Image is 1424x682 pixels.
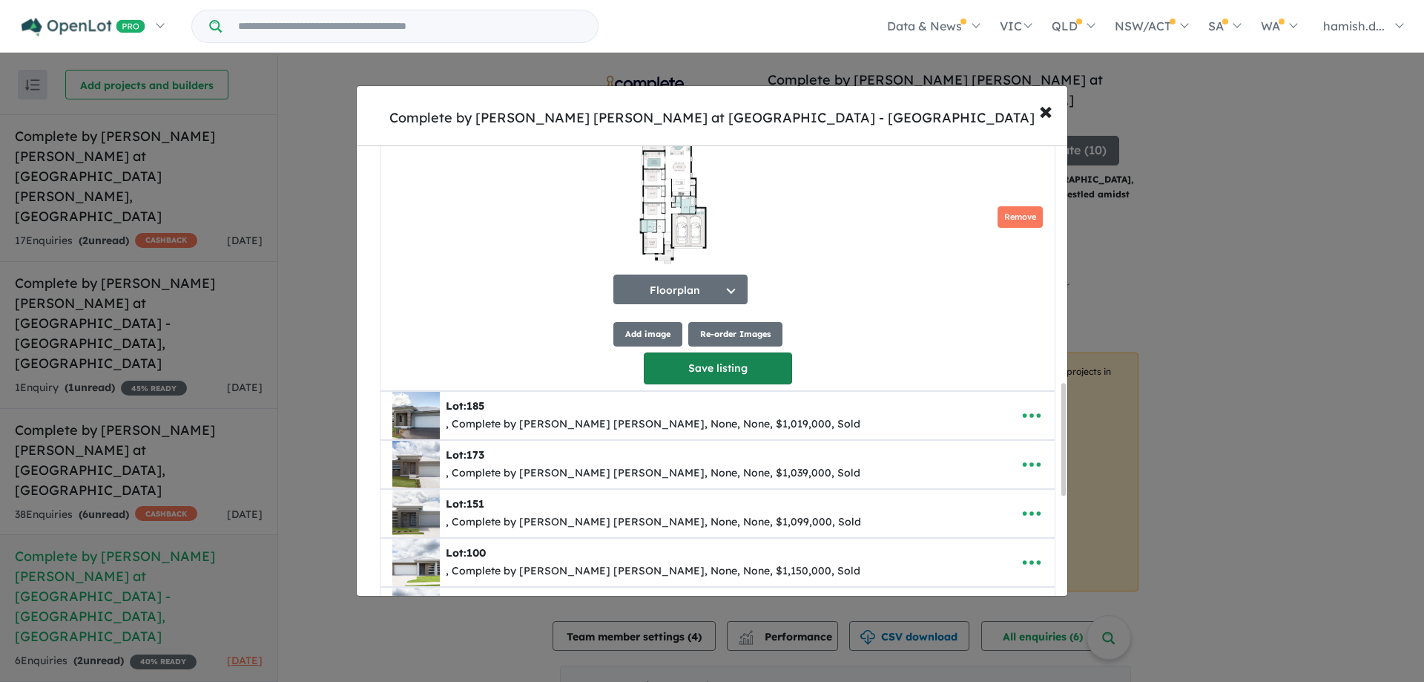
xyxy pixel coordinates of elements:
[392,392,440,439] img: Complete%20by%20McDonald%20Jones%20Homes%20at%20Forest%20Reach%20-%20Huntley%20%20-%20Lot%20185__...
[467,448,484,462] span: 173
[467,497,484,511] span: 151
[22,18,145,36] img: Openlot PRO Logo White
[392,490,440,537] img: Complete%20by%20McDonald%20Jones%20Homes%20at%20Forest%20Reach%20-%20Huntley%20%20-%20Lot%20151__...
[613,275,748,304] button: Floorplan
[1039,94,1052,126] span: ×
[467,399,484,413] span: 185
[688,322,782,347] button: Re-order Images
[389,108,1035,128] div: Complete by [PERSON_NAME] [PERSON_NAME] at [GEOGRAPHIC_DATA] - [GEOGRAPHIC_DATA]
[467,595,484,609] span: 121
[446,497,484,511] b: Lot:
[613,322,682,347] button: Add image
[446,399,484,413] b: Lot:
[1323,19,1385,33] span: hamish.d...
[392,539,440,586] img: Complete%20by%20McDonald%20Jones%20Homes%20at%20Forest%20Reach%20-%20Huntley%20%20-%20Lot%20100__...
[613,123,730,272] img: Complete by McDonald Jones at Forest Reach - Huntley - Lot 131 Floorplan
[998,206,1043,228] button: Remove
[446,416,860,433] div: , Complete by [PERSON_NAME] [PERSON_NAME], None, None, $1,019,000, Sold
[446,448,484,462] b: Lot:
[644,353,792,384] button: Save listing
[446,563,860,580] div: , Complete by [PERSON_NAME] [PERSON_NAME], None, None, $1,150,000, Sold
[446,546,486,560] b: Lot:
[225,10,595,42] input: Try estate name, suburb, builder or developer
[392,441,440,488] img: Complete%20by%20McDonald%20Jones%20Homes%20at%20Forest%20Reach%20-%20Huntley%20%20-%20Lot%20173__...
[467,546,486,560] span: 100
[392,588,440,635] img: Complete%20by%20McDonald%20Jones%20Homes%20at%20Forest%20Reach%20-%20Huntley%20%20-%20Lot%20121__...
[446,514,861,531] div: , Complete by [PERSON_NAME] [PERSON_NAME], None, None, $1,099,000, Sold
[446,465,860,482] div: , Complete by [PERSON_NAME] [PERSON_NAME], None, None, $1,039,000, Sold
[446,595,484,609] b: Lot:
